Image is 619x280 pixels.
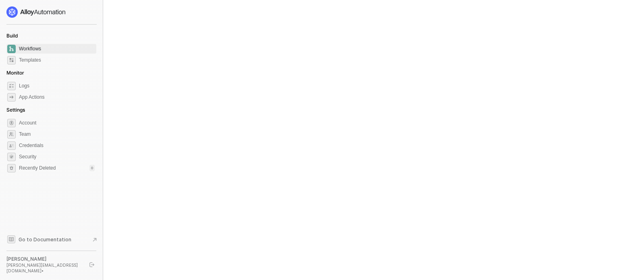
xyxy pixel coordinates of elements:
span: credentials [7,141,16,150]
img: logo [6,6,66,18]
span: icon-app-actions [7,93,16,102]
span: Team [19,129,95,139]
span: Go to Documentation [19,236,71,243]
a: logo [6,6,96,18]
span: Security [19,152,95,162]
span: Settings [6,107,25,113]
span: team [7,130,16,139]
span: Templates [19,55,95,65]
span: document-arrow [91,236,99,244]
span: Monitor [6,70,24,76]
span: marketplace [7,56,16,64]
div: [PERSON_NAME] [6,256,82,262]
span: Credentials [19,141,95,150]
div: App Actions [19,94,44,101]
span: Logs [19,81,95,91]
span: security [7,153,16,161]
div: [PERSON_NAME][EMAIL_ADDRESS][DOMAIN_NAME] • [6,262,82,274]
a: Knowledge Base [6,234,97,244]
span: logout [89,262,94,267]
span: Build [6,33,18,39]
span: settings [7,164,16,172]
span: settings [7,119,16,127]
span: dashboard [7,45,16,53]
div: 0 [89,165,95,171]
span: Account [19,118,95,128]
span: documentation [7,235,15,243]
span: Recently Deleted [19,165,56,172]
span: Workflows [19,44,95,54]
span: icon-logs [7,82,16,90]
